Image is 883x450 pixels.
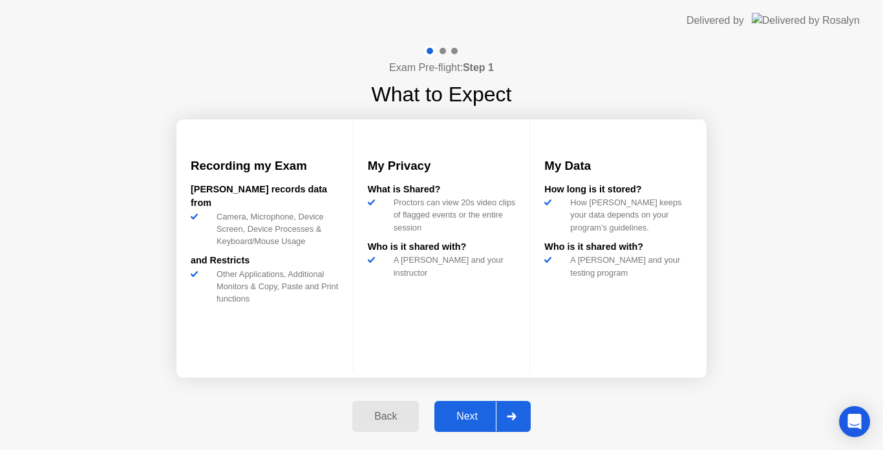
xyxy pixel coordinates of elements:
[438,411,496,422] div: Next
[544,240,692,254] div: Who is it shared with?
[368,240,516,254] div: Who is it shared with?
[389,60,494,76] h4: Exam Pre-flight:
[434,401,531,432] button: Next
[686,13,744,28] div: Delivered by
[368,157,516,175] h3: My Privacy
[211,210,339,248] div: Camera, Microphone, Device Screen, Device Processes & Keyboard/Mouse Usage
[368,183,516,197] div: What is Shared?
[388,196,516,234] div: Proctors can view 20s video clips of flagged events or the entire session
[388,254,516,278] div: A [PERSON_NAME] and your instructor
[463,62,494,73] b: Step 1
[191,183,339,210] div: [PERSON_NAME] records data from
[839,406,870,437] div: Open Intercom Messenger
[191,157,339,175] h3: Recording my Exam
[544,157,692,175] h3: My Data
[544,183,692,197] div: How long is it stored?
[372,79,512,110] h1: What to Expect
[352,401,419,432] button: Back
[191,254,339,268] div: and Restricts
[211,268,339,305] div: Other Applications, Additional Monitors & Copy, Paste and Print functions
[356,411,415,422] div: Back
[565,196,692,234] div: How [PERSON_NAME] keeps your data depends on your program’s guidelines.
[752,13,860,28] img: Delivered by Rosalyn
[565,254,692,278] div: A [PERSON_NAME] and your testing program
